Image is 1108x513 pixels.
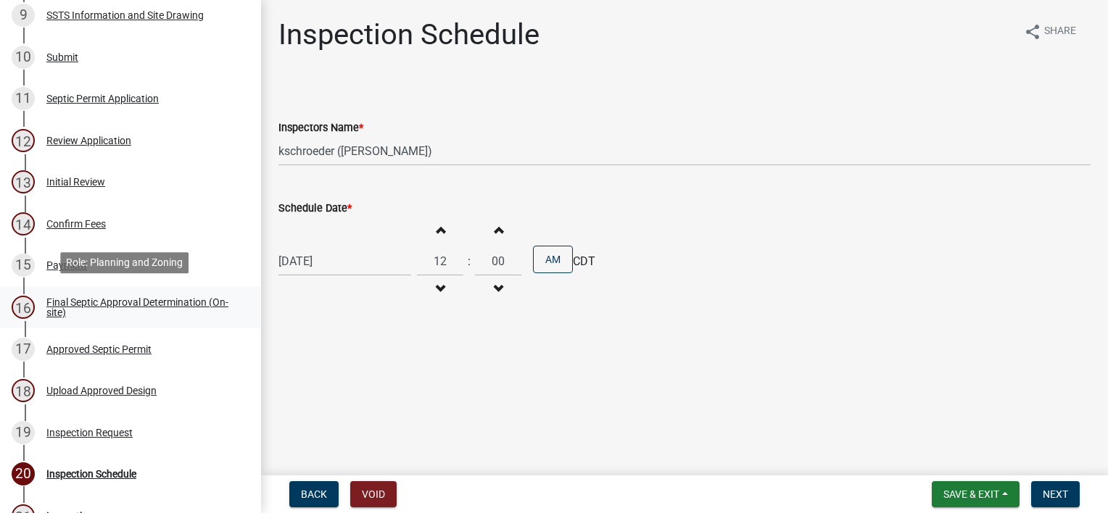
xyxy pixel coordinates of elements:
div: 17 [12,338,35,361]
div: 10 [12,46,35,69]
div: 14 [12,212,35,235]
div: 19 [12,421,35,444]
input: mm/dd/yyyy [278,246,411,276]
div: Inspection Schedule [46,469,136,479]
button: Next [1031,481,1080,507]
button: shareShare [1012,17,1088,46]
span: Back [301,488,327,500]
input: Minutes [475,246,521,276]
div: 20 [12,462,35,485]
i: share [1024,23,1041,41]
button: Back [289,481,339,507]
label: Inspectors Name [278,123,363,133]
label: Schedule Date [278,204,352,214]
div: 12 [12,129,35,152]
span: Share [1044,23,1076,41]
div: Septic Permit Application [46,93,159,104]
span: Save & Exit [943,488,999,500]
button: AM [533,246,573,273]
h1: Inspection Schedule [278,17,539,52]
div: Approved Septic Permit [46,344,152,354]
div: 9 [12,4,35,27]
div: Initial Review [46,177,105,187]
div: 15 [12,254,35,277]
div: Payment [46,260,87,270]
div: Confirm Fees [46,219,106,229]
div: Upload Approved Design [46,385,157,396]
div: 13 [12,170,35,193]
div: : [463,253,475,270]
button: Void [350,481,397,507]
span: CDT [573,253,595,270]
div: SSTS Information and Site Drawing [46,10,204,20]
div: 11 [12,87,35,110]
div: Final Septic Approval Determination (On-site) [46,297,238,317]
div: 18 [12,379,35,402]
div: Review Application [46,135,131,146]
div: Role: Planning and Zoning [60,252,189,273]
input: Hours [417,246,463,276]
span: Next [1043,488,1068,500]
button: Save & Exit [932,481,1020,507]
div: Inspection Request [46,427,133,438]
div: 16 [12,296,35,319]
div: Submit [46,52,78,62]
